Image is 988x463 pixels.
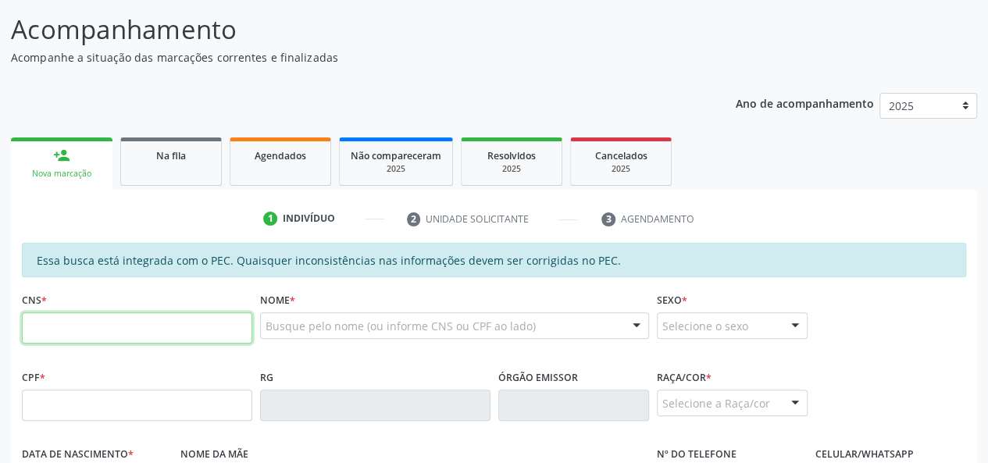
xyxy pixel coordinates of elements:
span: Na fila [156,149,186,162]
span: Cancelados [595,149,647,162]
div: Nova marcação [22,168,102,180]
span: Busque pelo nome (ou informe CNS ou CPF ao lado) [266,318,536,334]
div: 1 [263,212,277,226]
span: Não compareceram [351,149,441,162]
span: Resolvidos [487,149,536,162]
label: RG [260,365,273,390]
label: CPF [22,365,45,390]
div: Essa busca está integrada com o PEC. Quaisquer inconsistências nas informações devem ser corrigid... [22,243,966,277]
label: CNS [22,288,47,312]
div: 2025 [582,163,660,175]
div: Indivíduo [283,212,335,226]
div: person_add [53,147,70,164]
label: Raça/cor [657,365,712,390]
span: Selecione o sexo [662,318,748,334]
p: Ano de acompanhamento [736,93,874,112]
label: Sexo [657,288,687,312]
span: Selecione a Raça/cor [662,395,770,411]
span: Agendados [255,149,306,162]
label: Nome [260,288,295,312]
div: 2025 [473,163,551,175]
label: Órgão emissor [498,365,578,390]
div: 2025 [351,163,441,175]
p: Acompanhe a situação das marcações correntes e finalizadas [11,49,687,66]
p: Acompanhamento [11,10,687,49]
